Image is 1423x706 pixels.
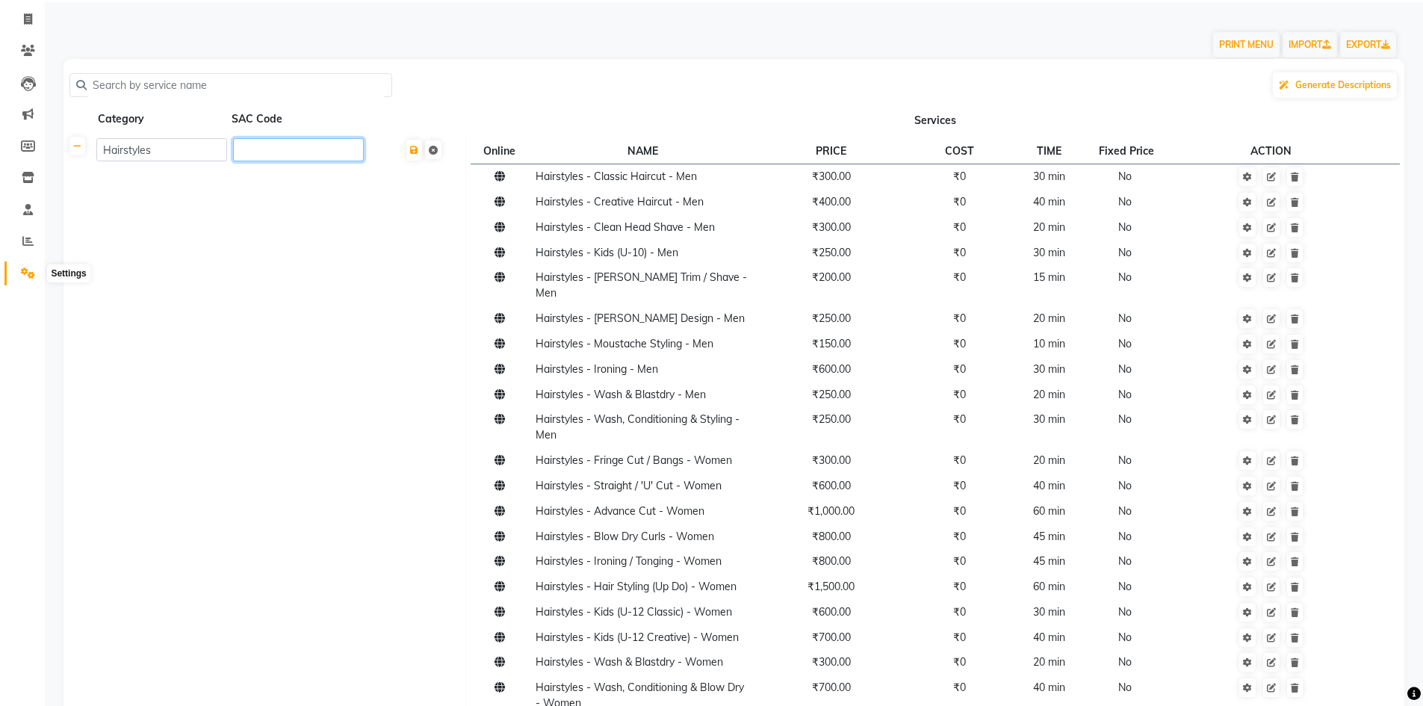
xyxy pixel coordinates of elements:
[1118,220,1132,234] span: No
[1118,554,1132,568] span: No
[466,105,1405,134] th: Services
[812,631,851,644] span: ₹700.00
[754,138,907,164] th: PRICE
[1295,79,1391,90] span: Generate Descriptions
[1118,631,1132,644] span: No
[1033,479,1065,492] span: 40 min
[812,388,851,401] span: ₹250.00
[1033,312,1065,325] span: 20 min
[953,246,966,259] span: ₹0
[1033,453,1065,467] span: 20 min
[530,138,754,164] th: NAME
[812,220,851,234] span: ₹300.00
[1118,655,1132,669] span: No
[1033,655,1065,669] span: 20 min
[1118,388,1132,401] span: No
[953,681,966,694] span: ₹0
[953,453,966,467] span: ₹0
[812,170,851,183] span: ₹300.00
[953,337,966,350] span: ₹0
[536,337,713,350] span: Hairstyles - Moustache Styling - Men
[807,580,855,593] span: ₹1,500.00
[536,605,732,619] span: Hairstyles - Kids (U-12 Classic) - Women
[1118,170,1132,183] span: No
[812,337,851,350] span: ₹150.00
[812,655,851,669] span: ₹300.00
[536,504,704,518] span: Hairstyles - Advance Cut - Women
[953,312,966,325] span: ₹0
[1273,72,1397,98] button: Generate Descriptions
[1118,681,1132,694] span: No
[953,605,966,619] span: ₹0
[1169,138,1374,164] th: ACTION
[47,264,90,282] div: Settings
[1118,362,1132,376] span: No
[812,605,851,619] span: ₹600.00
[1033,631,1065,644] span: 40 min
[812,362,851,376] span: ₹600.00
[1033,246,1065,259] span: 30 min
[1118,530,1132,543] span: No
[1118,312,1132,325] span: No
[1283,32,1337,58] a: IMPORT
[1118,605,1132,619] span: No
[536,170,697,183] span: Hairstyles - Classic Haircut - Men
[953,195,966,208] span: ₹0
[1033,530,1065,543] span: 45 min
[1033,681,1065,694] span: 40 min
[812,195,851,208] span: ₹400.00
[812,246,851,259] span: ₹250.00
[536,530,714,543] span: Hairstyles - Blow Dry Curls - Women
[953,270,966,284] span: ₹0
[536,388,706,401] span: Hairstyles - Wash & Blastdry - Men
[536,362,658,376] span: Hairstyles - Ironing - Men
[536,554,722,568] span: Hairstyles - Ironing / Tonging - Women
[1033,504,1065,518] span: 60 min
[1118,412,1132,426] span: No
[812,554,851,568] span: ₹800.00
[536,453,732,467] span: Hairstyles - Fringe Cut / Bangs - Women
[1033,195,1065,208] span: 40 min
[1118,580,1132,593] span: No
[1033,580,1065,593] span: 60 min
[812,412,851,426] span: ₹250.00
[953,631,966,644] span: ₹0
[536,246,678,259] span: Hairstyles - Kids (U-10) - Men
[908,138,1012,164] th: COST
[1118,246,1132,259] span: No
[812,270,851,284] span: ₹200.00
[812,681,851,694] span: ₹700.00
[1118,337,1132,350] span: No
[536,412,740,442] span: Hairstyles - Wash, Conditioning & Styling - Men
[812,453,851,467] span: ₹300.00
[1118,479,1132,492] span: No
[1118,504,1132,518] span: No
[812,530,851,543] span: ₹800.00
[230,110,358,128] div: SAC Code
[812,312,851,325] span: ₹250.00
[1033,220,1065,234] span: 20 min
[471,138,530,164] th: Online
[536,479,722,492] span: Hairstyles - Straight / 'U' Cut - Women
[953,220,966,234] span: ₹0
[1213,32,1280,58] button: PRINT MENU
[1033,170,1065,183] span: 30 min
[1033,362,1065,376] span: 30 min
[953,504,966,518] span: ₹0
[953,530,966,543] span: ₹0
[953,170,966,183] span: ₹0
[536,312,745,325] span: Hairstyles - [PERSON_NAME] Design - Men
[1340,32,1396,58] a: EXPORT
[812,479,851,492] span: ₹600.00
[1087,138,1169,164] th: Fixed Price
[953,554,966,568] span: ₹0
[536,195,704,208] span: Hairstyles - Creative Haircut - Men
[536,270,747,300] span: Hairstyles - [PERSON_NAME] Trim / Shave - Men
[807,504,855,518] span: ₹1,000.00
[1118,195,1132,208] span: No
[953,362,966,376] span: ₹0
[536,220,715,234] span: Hairstyles - Clean Head Shave - Men
[1033,554,1065,568] span: 45 min
[1118,453,1132,467] span: No
[953,580,966,593] span: ₹0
